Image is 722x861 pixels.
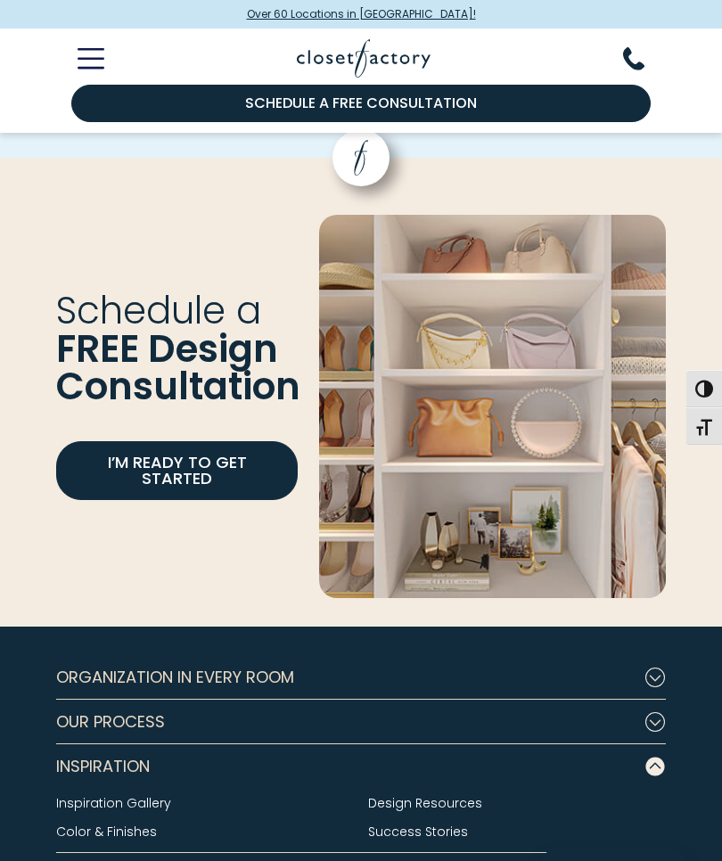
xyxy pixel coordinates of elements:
button: Toggle High Contrast [686,370,722,407]
a: Inspiration Gallery [56,794,171,812]
span: Schedule a [56,284,261,337]
a: I’m Ready to Get Started [56,441,298,500]
span: FREE Design Consultation [56,323,300,414]
span: Over 60 Locations in [GEOGRAPHIC_DATA]! [247,6,476,22]
button: Toggle Mobile Menu [56,48,104,70]
a: Success Stories [368,823,468,840]
span: Inspiration [56,744,150,789]
button: Toggle Font size [686,407,722,445]
span: Organization in Every Room [56,655,294,700]
button: Phone Number [623,47,666,70]
span: Our Process [56,700,165,744]
button: Footer Subnav Button - Organization in Every Room [56,655,666,700]
button: Footer Subnav Button - Our Process [56,700,666,744]
button: Footer Subnav Button - Inspiration [56,744,666,789]
a: Schedule a Free Consultation [71,85,651,122]
img: Closet shelving details [319,215,666,598]
a: Color & Finishes [56,823,157,840]
img: Closet Factory Logo [297,39,431,78]
a: Design Resources [368,794,482,812]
